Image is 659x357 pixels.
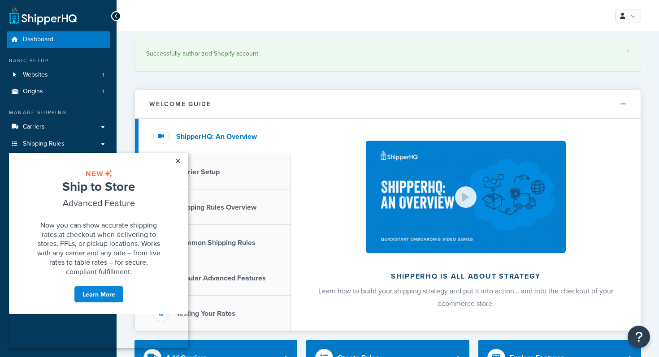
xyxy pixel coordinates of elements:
[366,141,566,253] img: ShipperHQ is all about strategy
[626,47,629,55] a: ×
[7,83,110,100] a: Origins1
[23,71,48,79] span: Websites
[318,286,613,309] span: Learn how to build your shipping strategy and put it into action… and into the checkout of your e...
[7,169,110,186] a: Advanced Features2
[176,203,256,211] h3: Shipping Rules Overview
[7,83,110,100] li: Origins
[176,168,220,176] h3: Carrier Setup
[149,101,211,108] h2: Welcome Guide
[102,88,104,95] span: 1
[7,67,110,83] li: Websites
[7,228,110,245] a: Marketplace
[7,212,110,228] a: Test Your Rates
[7,31,110,48] a: Dashboard
[23,88,43,95] span: Origins
[7,67,110,83] a: Websites1
[102,71,104,79] span: 1
[23,123,45,131] span: Carriers
[7,245,110,261] a: Analytics
[53,25,126,43] span: Ship to Store
[7,119,110,135] a: Carriers
[54,43,126,56] span: Advanced Feature
[7,153,110,169] a: Boxes
[628,326,650,348] button: Open Resource Center
[176,239,256,247] h3: Common Shipping Rules
[7,262,110,278] a: Help Docs
[7,136,110,152] a: Shipping Rules
[176,274,266,282] h3: Popular Advanced Features
[135,90,641,119] button: Welcome Guide
[315,272,617,280] h2: ShipperHQ is all about strategy
[7,169,110,186] li: Advanced Features
[28,67,152,124] span: Now you can show accurate shipping rates at checkout when delivering to stores, FFLs, or pickup l...
[7,57,110,65] div: Basic Setup
[7,202,110,210] div: Resources
[7,109,110,116] div: Manage Shipping
[65,133,115,150] a: Learn More
[146,47,629,60] div: Successfully authorized Shopify account
[176,133,257,141] h3: ShipperHQ: An Overview
[23,140,65,148] span: Shipping Rules
[176,310,235,318] h3: Testing Your Rates
[23,36,53,43] span: Dashboard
